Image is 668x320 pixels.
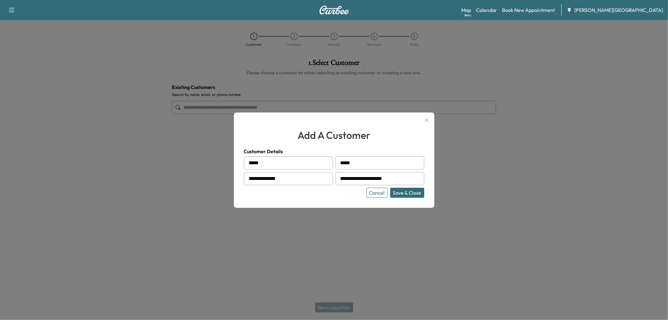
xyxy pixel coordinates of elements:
button: Save & Close [390,188,424,198]
a: MapBeta [461,6,471,14]
h2: add a customer [244,128,424,143]
a: Book New Appointment [502,6,555,14]
button: Cancel [366,188,388,198]
img: Curbee Logo [319,6,349,14]
h4: Customer Details [244,148,424,155]
span: [PERSON_NAME][GEOGRAPHIC_DATA] [574,6,663,14]
a: Calendar [476,6,497,14]
div: Beta [464,13,471,18]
